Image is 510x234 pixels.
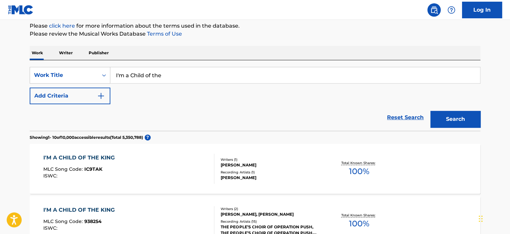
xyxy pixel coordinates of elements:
[349,218,369,230] span: 100 %
[341,160,377,165] p: Total Known Shares:
[87,46,111,60] p: Publisher
[145,134,151,140] span: ?
[221,170,321,175] div: Recording Artists ( 1 )
[221,157,321,162] div: Writers ( 1 )
[43,154,118,162] div: I'M A CHILD OF THE KING
[34,71,94,79] div: Work Title
[384,110,427,125] a: Reset Search
[430,111,480,127] button: Search
[221,219,321,224] div: Recording Artists ( 15 )
[30,30,480,38] p: Please review the Musical Works Database
[97,92,105,100] img: 9d2ae6d4665cec9f34b9.svg
[430,6,438,14] img: search
[43,173,59,179] span: ISWC :
[43,218,84,224] span: MLC Song Code :
[462,2,502,18] a: Log In
[477,202,510,234] iframe: Chat Widget
[427,3,441,17] a: Public Search
[479,209,483,229] div: Drag
[30,46,45,60] p: Work
[30,134,143,140] p: Showing 1 - 10 of 10,000 accessible results (Total 5,350,788 )
[30,67,480,131] form: Search Form
[84,218,102,224] span: 938254
[30,144,480,194] a: I'M A CHILD OF THE KINGMLC Song Code:IC9TAKISWC:Writers (1)[PERSON_NAME]Recording Artists (1)[PER...
[445,3,458,17] div: Help
[341,213,377,218] p: Total Known Shares:
[43,166,84,172] span: MLC Song Code :
[43,206,118,214] div: I'M A CHILD OF THE KING
[221,206,321,211] div: Writers ( 2 )
[447,6,455,14] img: help
[349,165,369,177] span: 100 %
[221,211,321,217] div: [PERSON_NAME], [PERSON_NAME]
[146,31,182,37] a: Terms of Use
[221,162,321,168] div: [PERSON_NAME]
[84,166,102,172] span: IC9TAK
[57,46,75,60] p: Writer
[30,22,480,30] p: Please for more information about the terms used in the database.
[49,23,75,29] a: click here
[8,5,34,15] img: MLC Logo
[30,88,110,104] button: Add Criteria
[221,175,321,181] div: [PERSON_NAME]
[43,225,59,231] span: ISWC :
